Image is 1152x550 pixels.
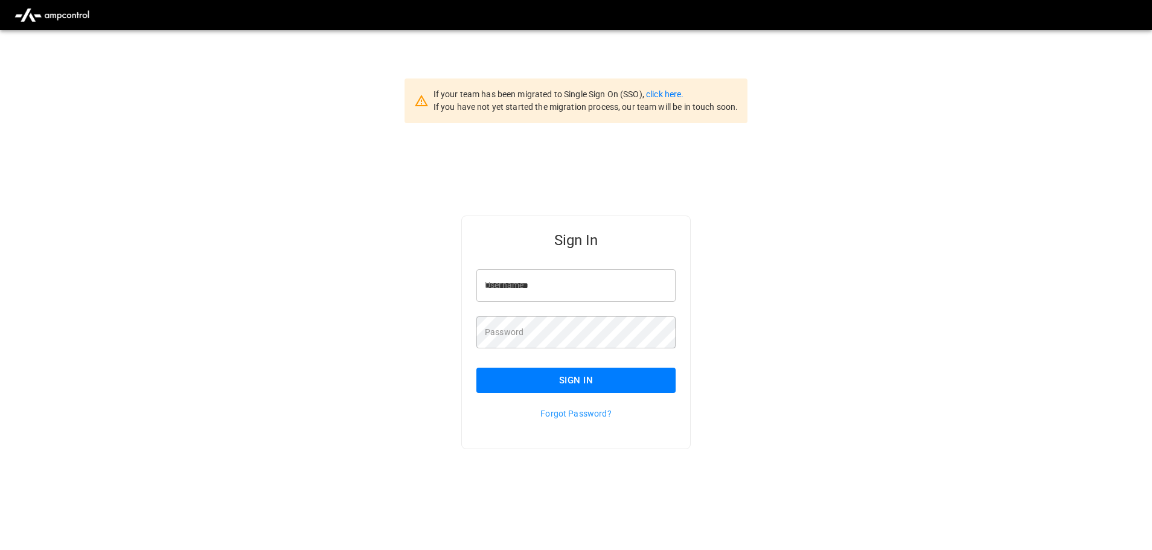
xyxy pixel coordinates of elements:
[476,231,676,250] h5: Sign In
[10,4,94,27] img: ampcontrol.io logo
[434,89,646,99] span: If your team has been migrated to Single Sign On (SSO),
[646,89,683,99] a: click here.
[434,102,738,112] span: If you have not yet started the migration process, our team will be in touch soon.
[476,408,676,420] p: Forgot Password?
[476,368,676,393] button: Sign In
